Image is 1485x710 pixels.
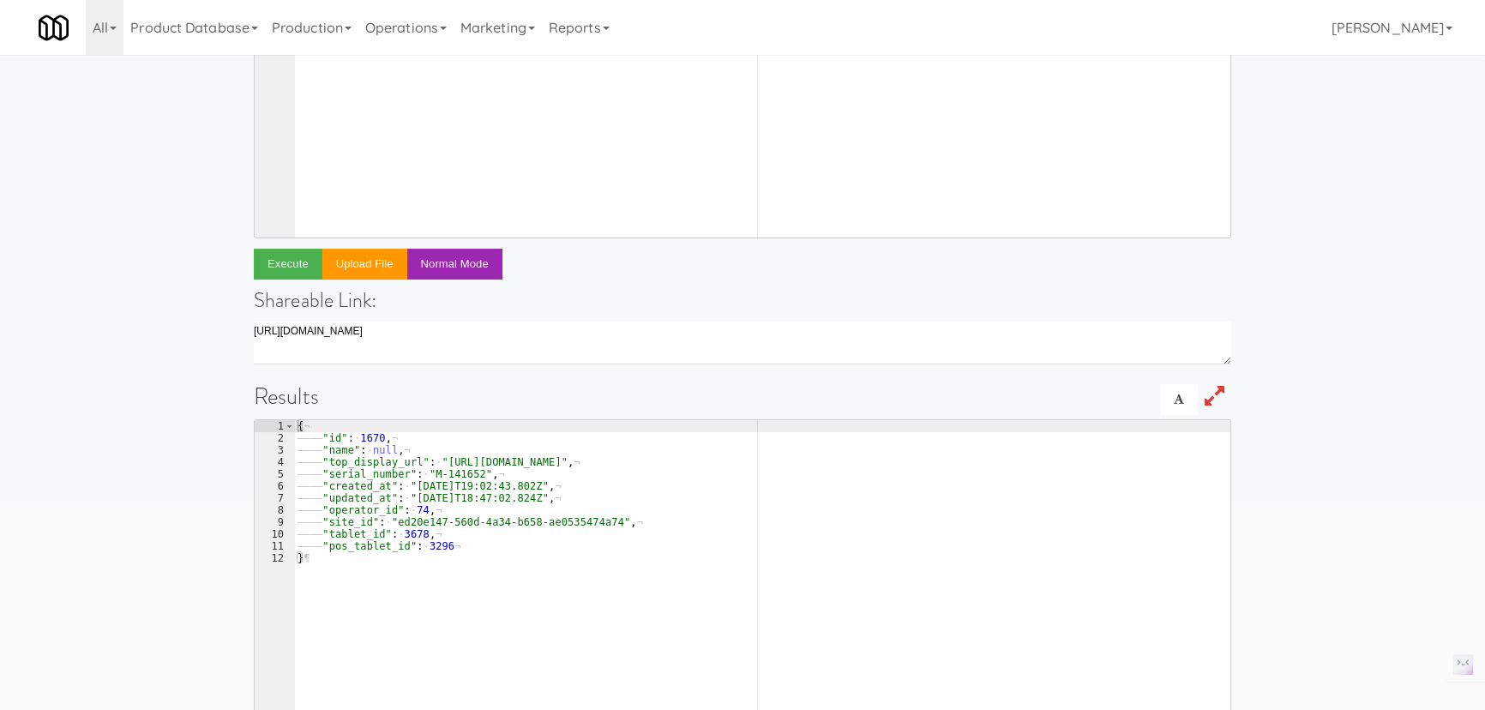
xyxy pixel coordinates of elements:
[322,249,407,280] button: Upload file
[255,528,295,540] div: 10
[255,504,295,516] div: 8
[39,13,69,43] img: Micromart
[254,384,1231,409] h1: Results
[255,552,295,564] div: 12
[254,289,1231,311] h4: Shareable Link:
[254,322,1231,364] textarea: [URL][DOMAIN_NAME]
[407,249,502,280] button: Normal Mode
[254,249,322,280] button: Execute
[255,444,295,456] div: 3
[255,516,295,528] div: 9
[255,468,295,480] div: 5
[255,480,295,492] div: 6
[255,492,295,504] div: 7
[255,456,295,468] div: 4
[255,420,295,432] div: 1
[255,432,295,444] div: 2
[255,540,295,552] div: 11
